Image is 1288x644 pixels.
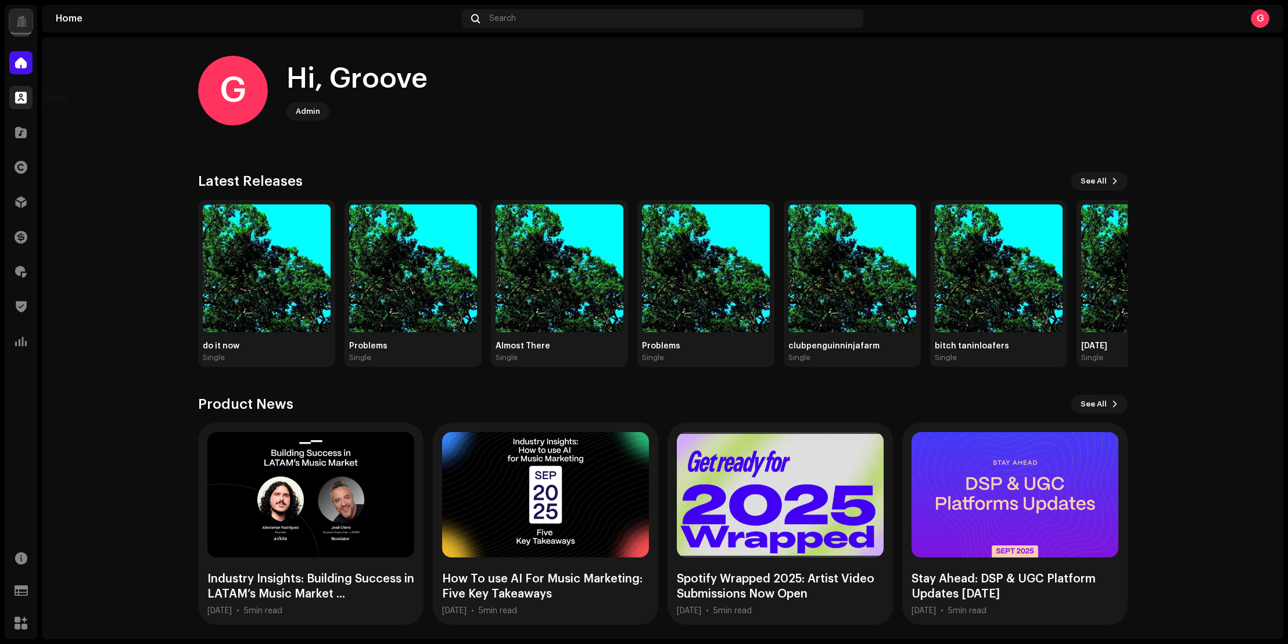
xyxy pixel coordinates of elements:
div: G [1251,9,1269,28]
div: bitch taninloafers [935,341,1063,351]
div: 5 [948,606,986,616]
span: min read [483,607,517,615]
div: Single [788,353,810,362]
span: min read [953,607,986,615]
button: See All [1071,172,1128,190]
img: 46938522-18f2-4768-8263-26ef80881c4e [496,204,623,332]
div: Single [496,353,518,362]
div: Problems [349,341,477,351]
div: Almost There [496,341,623,351]
div: Single [642,353,664,362]
div: Hi, Groove [286,60,428,98]
div: Stay Ahead: DSP & UGC Platform Updates [DATE] [912,571,1118,602]
h3: Product News [198,395,293,413]
div: Single [935,353,957,362]
div: clubpenguinninjafarm [788,341,916,351]
img: 79e05bf8-a82f-49a0-a9fc-f2648f008f3a [203,204,331,332]
span: min read [718,607,752,615]
div: [DATE] [1081,341,1209,351]
img: def69886-5c4b-4dfd-9a98-0a9b15d82608 [642,204,770,332]
div: • [941,606,943,616]
div: • [236,606,239,616]
span: Search [489,14,516,23]
img: ed5f1c34-6a64-4827-ad2a-9f71792449fb [1081,204,1209,332]
div: G [198,56,268,125]
div: Industry Insights: Building Success in LATAM’s Music Market ... [207,571,414,602]
div: • [706,606,709,616]
div: Home [56,14,457,23]
div: 5 [713,606,752,616]
img: f3efc49c-7501-4b6c-bd56-ab057656ad2a [788,204,916,332]
button: See All [1071,395,1128,413]
div: Problems [642,341,770,351]
div: Single [203,353,225,362]
div: [DATE] [912,606,936,616]
div: [DATE] [442,606,467,616]
div: Admin [296,105,320,118]
div: 5 [244,606,282,616]
div: How To use AI For Music Marketing: Five Key Takeaways [442,571,649,602]
div: [DATE] [677,606,701,616]
div: [DATE] [207,606,232,616]
span: See All [1081,170,1107,193]
span: min read [249,607,282,615]
div: Single [349,353,371,362]
div: 5 [479,606,517,616]
div: Spotify Wrapped 2025: Artist Video Submissions Now Open [677,571,884,602]
div: • [471,606,474,616]
span: See All [1081,393,1107,416]
h3: Latest Releases [198,172,303,190]
div: Single [1081,353,1103,362]
img: 1d85516a-3bea-4c8a-b1b9-1f8ddc65f50a [349,204,477,332]
img: 6c5623dc-991d-485a-96d1-354a8f3b18c1 [935,204,1063,332]
div: do it now [203,341,331,351]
